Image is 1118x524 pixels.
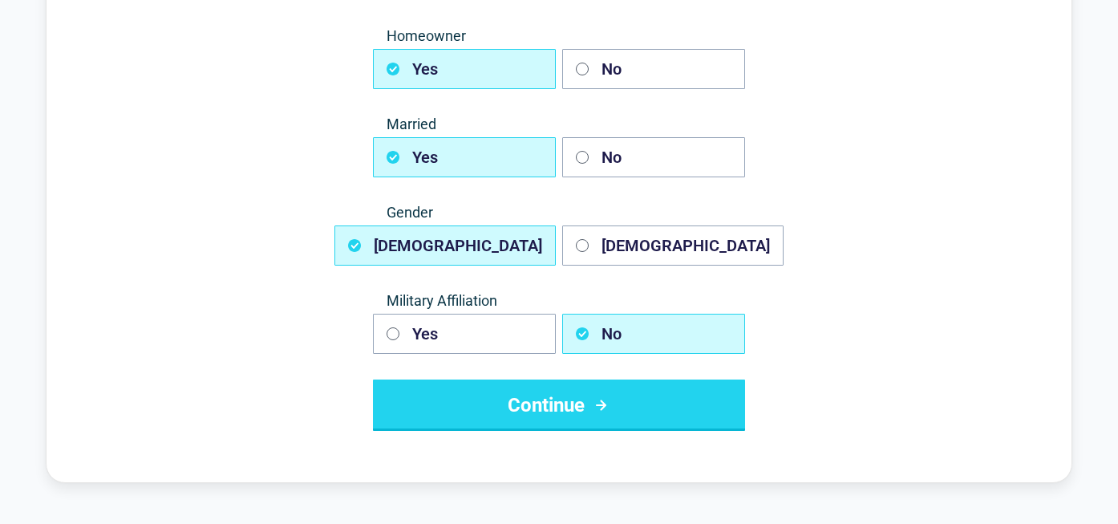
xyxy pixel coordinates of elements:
[373,49,556,89] button: Yes
[373,380,745,431] button: Continue
[373,203,745,222] span: Gender
[562,49,745,89] button: No
[562,137,745,177] button: No
[373,137,556,177] button: Yes
[373,26,745,46] span: Homeowner
[373,314,556,354] button: Yes
[562,225,784,266] button: [DEMOGRAPHIC_DATA]
[334,225,556,266] button: [DEMOGRAPHIC_DATA]
[562,314,745,354] button: No
[373,115,745,134] span: Married
[373,291,745,311] span: Military Affiliation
